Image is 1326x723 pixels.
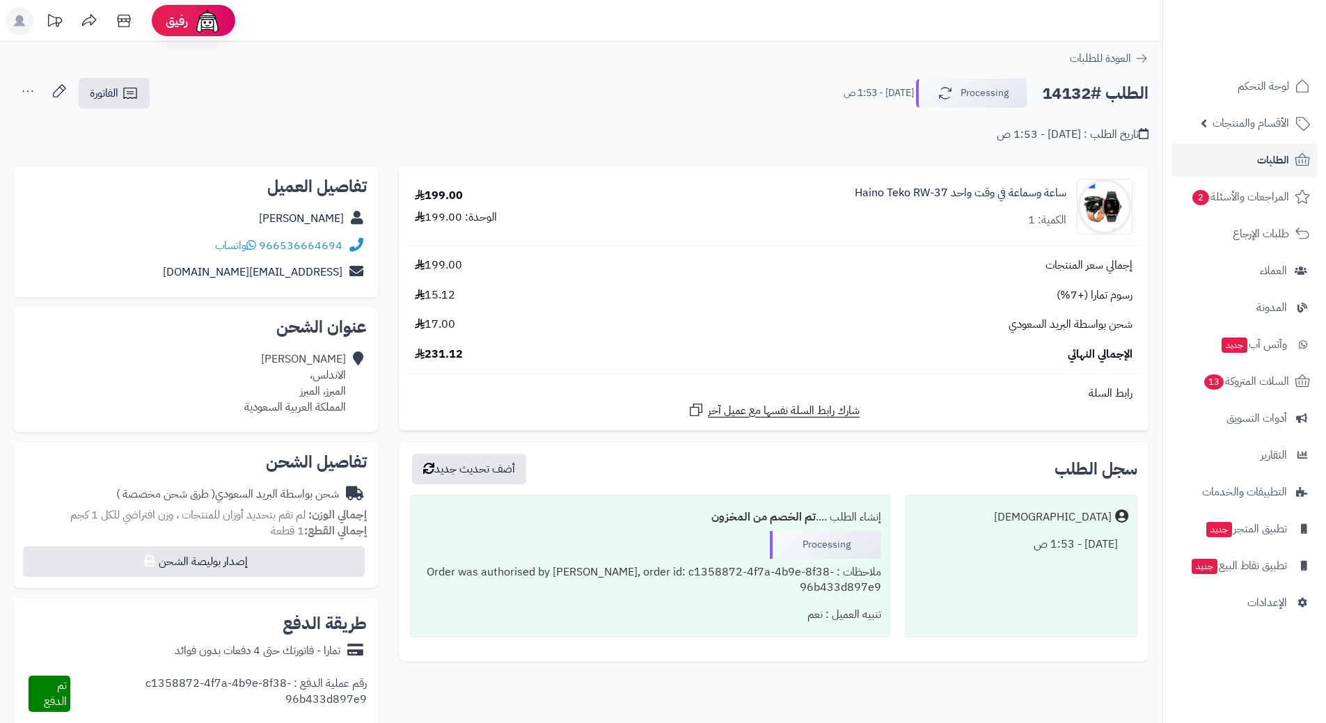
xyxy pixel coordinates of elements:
span: طلبات الإرجاع [1233,224,1289,244]
a: لوحة التحكم [1171,70,1318,103]
span: الأقسام والمنتجات [1213,113,1289,133]
div: تمارا - فاتورتك حتى 4 دفعات بدون فوائد [175,643,340,659]
h2: تفاصيل الشحن [25,454,367,470]
span: التقارير [1261,445,1287,465]
button: Processing [916,79,1027,108]
span: أدوات التسويق [1226,408,1287,428]
span: 199.00 [415,257,462,273]
a: واتساب [215,237,256,254]
div: الوحدة: 199.00 [415,209,497,225]
small: [DATE] - 1:53 ص [844,86,914,100]
h2: عنوان الشحن [25,319,367,335]
a: العودة للطلبات [1070,50,1149,67]
h3: سجل الطلب [1055,461,1137,477]
span: الإجمالي النهائي [1068,347,1132,363]
strong: إجمالي الوزن: [308,507,367,523]
span: 17.00 [415,317,455,333]
div: 199.00 [415,188,463,204]
span: المدونة [1256,298,1287,317]
div: رابط السلة [404,386,1143,402]
div: Processing [770,531,881,559]
a: العملاء [1171,254,1318,287]
span: الإعدادات [1247,593,1287,612]
span: السلات المتروكة [1203,372,1289,391]
img: ai-face.png [194,7,221,35]
button: إصدار بوليصة الشحن [23,546,365,577]
a: السلات المتروكة13 [1171,365,1318,398]
a: تطبيق نقاط البيعجديد [1171,549,1318,582]
span: 231.12 [415,347,463,363]
strong: إجمالي القطع: [304,523,367,539]
div: تاريخ الطلب : [DATE] - 1:53 ص [997,127,1149,143]
div: رقم عملية الدفع : c1358872-4f7a-4b9e-8f38-96b433d897e9 [70,676,367,712]
span: شارك رابط السلة نفسها مع عميل آخر [708,403,860,419]
a: التطبيقات والخدمات [1171,475,1318,509]
a: شارك رابط السلة نفسها مع عميل آخر [688,402,860,419]
div: الكمية: 1 [1028,212,1066,228]
a: الفاتورة [79,78,150,109]
span: جديد [1206,522,1232,537]
a: التقارير [1171,438,1318,472]
span: تطبيق نقاط البيع [1190,556,1287,575]
a: الإعدادات [1171,586,1318,619]
img: 1735399376-photo_6016920574204429286_y-90x90.jpg [1078,179,1132,235]
div: [PERSON_NAME] الاندلس، المبرز، المبرز المملكة العربية السعودية [244,351,346,415]
h2: الطلب #14132 [1042,79,1149,108]
span: العملاء [1260,261,1287,280]
span: لم تقم بتحديد أوزان للمنتجات ، وزن افتراضي للكل 1 كجم [70,507,306,523]
a: تحديثات المنصة [37,7,72,38]
h2: طريقة الدفع [283,615,367,632]
span: لوحة التحكم [1238,77,1289,96]
span: جديد [1192,559,1217,574]
div: إنشاء الطلب .... [419,504,881,531]
span: المراجعات والأسئلة [1191,187,1289,207]
a: [PERSON_NAME] [259,210,344,227]
span: ( طرق شحن مخصصة ) [116,486,215,502]
span: التطبيقات والخدمات [1202,482,1287,502]
span: رسوم تمارا (+7%) [1057,287,1132,303]
span: جديد [1222,337,1247,353]
a: المراجعات والأسئلة2 [1171,180,1318,214]
span: العودة للطلبات [1070,50,1131,67]
a: [EMAIL_ADDRESS][DOMAIN_NAME] [163,264,342,280]
span: تم الدفع [44,677,67,710]
a: أدوات التسويق [1171,402,1318,435]
span: تطبيق المتجر [1205,519,1287,539]
span: إجمالي سعر المنتجات [1045,257,1132,273]
small: 1 قطعة [271,523,367,539]
img: logo-2.png [1231,26,1313,56]
button: أضف تحديث جديد [412,454,526,484]
span: 13 [1203,374,1224,390]
b: تم الخصم من المخزون [711,509,816,525]
span: وآتس آب [1220,335,1287,354]
div: [DEMOGRAPHIC_DATA] [994,509,1112,525]
a: تطبيق المتجرجديد [1171,512,1318,546]
a: وآتس آبجديد [1171,328,1318,361]
span: شحن بواسطة البريد السعودي [1009,317,1132,333]
h2: تفاصيل العميل [25,178,367,195]
span: رفيق [166,13,188,29]
span: 2 [1192,189,1209,205]
span: الطلبات [1257,150,1289,170]
span: 15.12 [415,287,455,303]
div: شحن بواسطة البريد السعودي [116,486,339,502]
div: [DATE] - 1:53 ص [914,531,1128,558]
a: ساعة وسماعة في وقت واحد Haino Teko RW-37 [855,185,1066,201]
span: الفاتورة [90,85,118,102]
a: 966536664694 [259,237,342,254]
a: الطلبات [1171,143,1318,177]
a: طلبات الإرجاع [1171,217,1318,251]
a: المدونة [1171,291,1318,324]
div: تنبيه العميل : نعم [419,601,881,628]
div: ملاحظات : Order was authorised by [PERSON_NAME], order id: c1358872-4f7a-4b9e-8f38-96b433d897e9 [419,559,881,602]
